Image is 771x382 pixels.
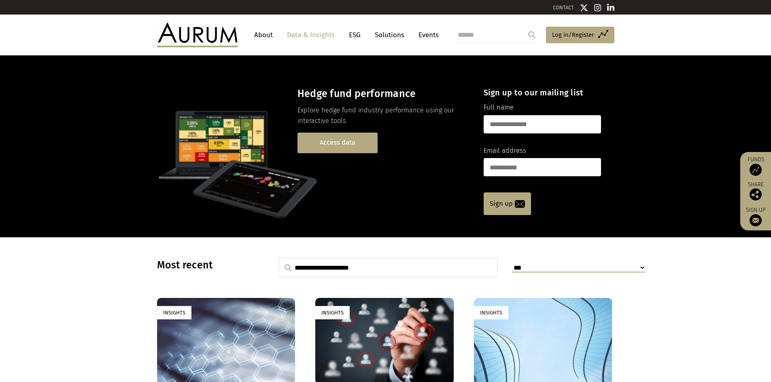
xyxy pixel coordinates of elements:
[157,259,258,271] h3: Most recent
[345,27,365,42] a: ESG
[250,27,277,42] a: About
[546,27,614,44] a: Log in/Register
[283,27,339,42] a: Data & Insights
[157,23,238,47] img: Aurum
[553,4,574,11] a: CONTACT
[744,156,767,176] a: Funds
[484,102,514,113] label: Full name
[750,188,762,200] img: Share this post
[414,27,439,42] a: Events
[750,214,762,226] img: Sign up to our newsletter
[524,27,540,43] input: Submit
[515,200,525,208] img: email-icon
[750,164,762,176] img: Access Funds
[594,4,601,12] img: Instagram icon
[315,306,350,319] div: Insights
[297,105,469,127] p: Explore hedge fund industry performance using our interactive tools.
[371,27,408,42] a: Solutions
[744,207,767,226] a: Sign up
[297,88,469,100] h3: Hedge fund performance
[552,30,594,40] span: Log in/Register
[484,146,526,156] label: Email address
[474,306,508,319] div: Insights
[607,4,614,12] img: Linkedin icon
[157,306,191,319] div: Insights
[744,182,767,200] div: Share
[484,192,531,215] a: Sign up
[285,264,292,271] img: search.svg
[297,133,378,153] a: Access data
[580,4,588,12] img: Twitter icon
[484,88,601,97] h4: Sign up to our mailing list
